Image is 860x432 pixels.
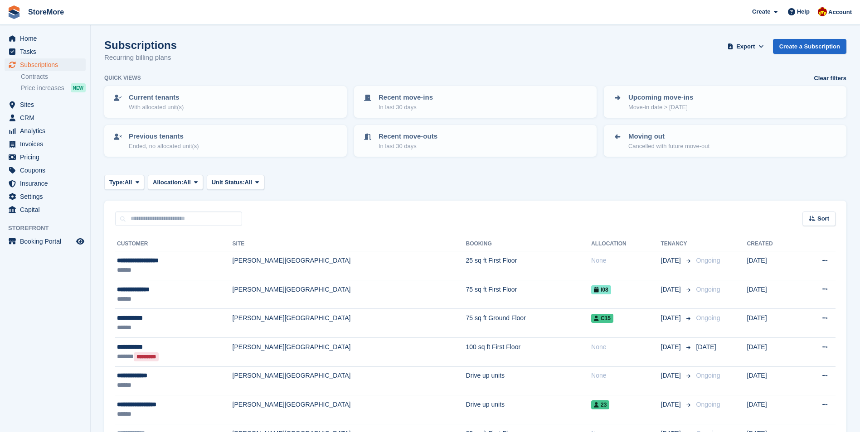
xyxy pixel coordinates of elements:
[104,53,177,63] p: Recurring billing plans
[233,337,466,366] td: [PERSON_NAME][GEOGRAPHIC_DATA]
[747,337,798,366] td: [DATE]
[747,395,798,424] td: [DATE]
[696,343,716,350] span: [DATE]
[20,138,74,150] span: Invoices
[129,142,199,151] p: Ended, no allocated unit(s)
[233,309,466,338] td: [PERSON_NAME][GEOGRAPHIC_DATA]
[661,237,693,251] th: Tenancy
[628,92,693,103] p: Upcoming move-ins
[233,366,466,395] td: [PERSON_NAME][GEOGRAPHIC_DATA]
[828,8,852,17] span: Account
[20,45,74,58] span: Tasks
[696,314,720,322] span: Ongoing
[109,178,125,187] span: Type:
[7,5,21,19] img: stora-icon-8386f47178a22dfd0bd8f6a31ec36ba5ce8667c1dd55bd0f319d3a0aa187defe.svg
[20,177,74,190] span: Insurance
[207,175,264,190] button: Unit Status: All
[696,401,720,408] span: Ongoing
[466,309,592,338] td: 75 sq ft Ground Floor
[747,309,798,338] td: [DATE]
[20,58,74,71] span: Subscriptions
[129,92,184,103] p: Current tenants
[125,178,132,187] span: All
[5,58,86,71] a: menu
[466,251,592,280] td: 25 sq ft First Floor
[696,257,720,264] span: Ongoing
[628,131,709,142] p: Moving out
[20,190,74,203] span: Settings
[605,126,845,156] a: Moving out Cancelled with future move-out
[5,45,86,58] a: menu
[661,342,683,352] span: [DATE]
[747,237,798,251] th: Created
[115,237,233,251] th: Customer
[696,286,720,293] span: Ongoing
[5,177,86,190] a: menu
[233,237,466,251] th: Site
[5,164,86,177] a: menu
[5,98,86,111] a: menu
[661,285,683,294] span: [DATE]
[104,39,177,51] h1: Subscriptions
[5,235,86,248] a: menu
[105,126,346,156] a: Previous tenants Ended, no allocated unit(s)
[71,83,86,92] div: NEW
[466,237,592,251] th: Booking
[148,175,203,190] button: Allocation: All
[129,103,184,112] p: With allocated unit(s)
[75,236,86,247] a: Preview store
[591,314,613,323] span: C15
[752,7,770,16] span: Create
[747,251,798,280] td: [DATE]
[104,175,144,190] button: Type: All
[661,371,683,380] span: [DATE]
[726,39,766,54] button: Export
[591,400,609,409] span: 23
[233,395,466,424] td: [PERSON_NAME][GEOGRAPHIC_DATA]
[379,103,433,112] p: In last 30 days
[20,111,74,124] span: CRM
[661,400,683,409] span: [DATE]
[20,235,74,248] span: Booking Portal
[466,280,592,309] td: 75 sq ft First Floor
[212,178,245,187] span: Unit Status:
[591,371,661,380] div: None
[5,111,86,124] a: menu
[20,164,74,177] span: Coupons
[773,39,846,54] a: Create a Subscription
[628,142,709,151] p: Cancelled with future move-out
[104,74,141,82] h6: Quick views
[245,178,253,187] span: All
[21,84,64,92] span: Price increases
[379,131,437,142] p: Recent move-outs
[5,203,86,216] a: menu
[233,251,466,280] td: [PERSON_NAME][GEOGRAPHIC_DATA]
[591,256,661,265] div: None
[747,366,798,395] td: [DATE]
[661,313,683,323] span: [DATE]
[661,256,683,265] span: [DATE]
[466,366,592,395] td: Drive up units
[5,190,86,203] a: menu
[153,178,183,187] span: Allocation:
[5,138,86,150] a: menu
[20,125,74,137] span: Analytics
[20,32,74,45] span: Home
[379,142,437,151] p: In last 30 days
[466,395,592,424] td: Drive up units
[591,285,611,294] span: I08
[817,214,829,223] span: Sort
[21,72,86,81] a: Contracts
[747,280,798,309] td: [DATE]
[24,5,68,19] a: StoreMore
[5,32,86,45] a: menu
[818,7,827,16] img: Store More Team
[5,151,86,163] a: menu
[591,237,661,251] th: Allocation
[233,280,466,309] td: [PERSON_NAME][GEOGRAPHIC_DATA]
[466,337,592,366] td: 100 sq ft First Floor
[814,74,846,83] a: Clear filters
[797,7,810,16] span: Help
[129,131,199,142] p: Previous tenants
[183,178,191,187] span: All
